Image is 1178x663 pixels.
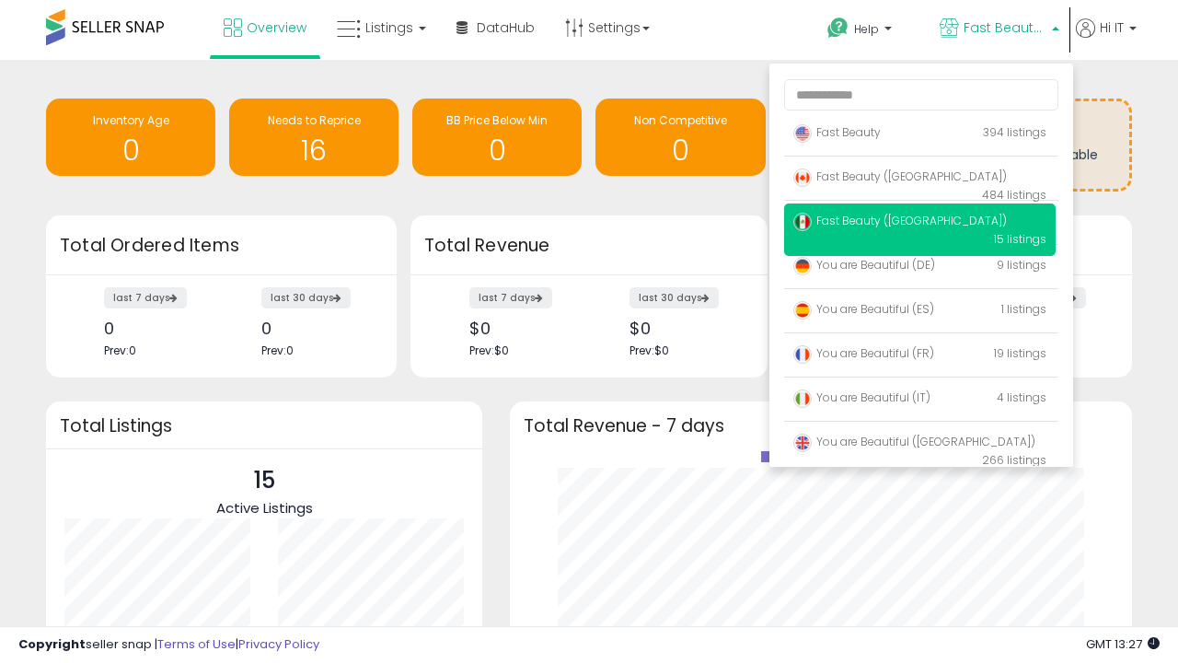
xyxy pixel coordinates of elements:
span: Inventory Age [93,112,169,128]
h1: 16 [238,135,389,166]
i: Get Help [826,17,849,40]
img: france.png [793,345,812,364]
label: last 7 days [469,287,552,308]
span: Active Listings [216,498,313,518]
img: germany.png [793,257,812,275]
img: italy.png [793,390,812,408]
span: 9 listings [997,257,1046,273]
span: Overview [247,18,306,37]
span: Non Competitive [634,112,727,128]
span: You are Beautiful ([GEOGRAPHIC_DATA]) [793,434,1035,449]
span: DataHub [477,18,535,37]
img: spain.png [793,301,812,320]
h3: Total Revenue - 7 days [524,419,1118,433]
div: seller snap | | [18,636,319,654]
h1: 0 [605,135,756,166]
span: Fast Beauty [793,124,881,140]
label: last 7 days [104,287,187,308]
span: Needs to Reprice [268,112,361,128]
span: 4 listings [997,390,1046,405]
label: last 30 days [629,287,719,308]
span: 266 listings [982,452,1046,468]
span: Listings [365,18,413,37]
a: Hi IT [1076,18,1137,60]
span: 394 listings [983,124,1046,140]
span: Prev: 0 [104,343,136,358]
h1: 0 [55,135,206,166]
div: $0 [469,319,575,338]
span: Help [854,21,879,37]
h3: Total Listings [60,419,468,433]
span: Prev: 0 [261,343,294,358]
img: mexico.png [793,213,812,231]
a: BB Price Below Min 0 [412,99,582,176]
span: You are Beautiful (IT) [793,390,930,405]
a: Inventory Age 0 [46,99,215,176]
div: $0 [629,319,735,338]
h1: 0 [422,135,572,166]
span: Hi IT [1100,18,1124,37]
strong: Copyright [18,635,86,653]
span: Fast Beauty ([GEOGRAPHIC_DATA]) [793,213,1007,228]
label: last 30 days [261,287,351,308]
img: uk.png [793,434,812,452]
a: Help [813,3,923,60]
span: Prev: $0 [629,343,669,358]
a: Terms of Use [157,635,236,653]
span: Prev: $0 [469,343,509,358]
span: You are Beautiful (ES) [793,301,934,317]
img: canada.png [793,169,812,187]
span: 19 listings [994,345,1046,361]
span: You are Beautiful (DE) [793,257,935,273]
a: Needs to Reprice 16 [229,99,398,176]
h3: Total Revenue [424,233,754,259]
div: 0 [104,319,207,338]
img: usa.png [793,124,812,143]
span: 484 listings [982,187,1046,203]
a: Non Competitive 0 [595,99,765,176]
span: 2025-09-14 13:27 GMT [1086,635,1160,653]
p: 15 [216,463,313,498]
a: Privacy Policy [238,635,319,653]
span: You are Beautiful (FR) [793,345,934,361]
span: 1 listings [1001,301,1046,317]
span: Fast Beauty ([GEOGRAPHIC_DATA]) [793,169,1007,184]
span: BB Price Below Min [446,112,548,128]
span: Fast Beauty ([GEOGRAPHIC_DATA]) [964,18,1046,37]
h3: Total Ordered Items [60,233,383,259]
span: 15 listings [994,231,1046,247]
div: 0 [261,319,364,338]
